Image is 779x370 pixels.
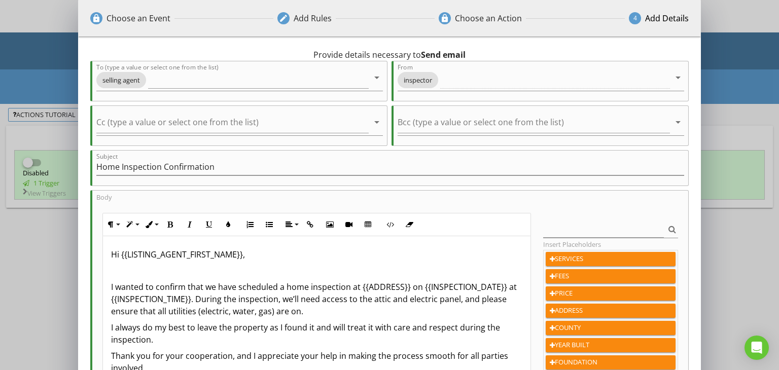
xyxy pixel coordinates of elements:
[550,306,671,316] div: ADDRESS
[550,357,671,367] div: FOUNDATION
[400,215,419,234] button: Clear Formatting
[122,215,141,234] button: Paragraph Style
[550,288,671,299] div: PRICE
[546,304,676,318] button: ADDRESS
[371,71,383,84] i: arrow_drop_down
[546,269,676,283] button: FEES
[550,254,671,264] div: SERVICES
[301,215,320,234] button: Insert Link (Ctrl+K)
[111,321,523,346] p: I always do my best to leave the property as I found it and will treat it with care and respect d...
[281,215,301,234] button: Align
[398,72,438,88] span: inspector
[359,215,378,234] button: Insert Table
[240,215,260,234] button: Ordered List
[455,12,522,24] div: Choose an Action
[398,117,670,133] input: Bcc (type a value or select one from the list)
[440,14,449,23] i: lock
[629,12,641,24] span: 4
[148,72,369,89] input: To (type a value or select one from the list)
[199,215,219,234] button: Underline (Ctrl+U)
[294,12,332,24] div: Add Rules
[550,271,671,281] div: FEES
[543,240,601,249] label: Insert Placeholders
[745,336,769,360] div: Open Intercom Messenger
[645,12,689,24] div: Add Details
[546,338,676,352] button: YEAR BUILT
[260,215,279,234] button: Unordered List
[96,117,369,133] input: Cc (type a value or select one from the list)
[111,248,523,261] p: Hi {{LISTING_AGENT_FIRST_NAME}},
[90,49,689,61] div: Provide details necessary to
[111,281,523,317] p: I wanted to confirm that we have scheduled a home inspection at {{ADDRESS}} on {{INSPECTION_DATE}...
[279,14,288,23] i: edit
[103,215,122,234] button: Paragraph Format
[546,355,676,369] button: FOUNDATION
[421,49,466,60] strong: Send email
[96,72,146,88] span: selling agent
[96,193,112,202] label: Body
[546,321,676,335] button: COUNTY
[672,71,684,84] i: arrow_drop_down
[672,116,684,128] i: arrow_drop_down
[161,215,180,234] button: Bold (Ctrl+B)
[107,12,170,24] div: Choose an Event
[380,215,400,234] button: Code View
[141,215,161,234] button: Inline Style
[320,215,339,234] button: Insert Image (Ctrl+P)
[546,252,676,266] button: SERVICES
[339,215,359,234] button: Insert Video
[180,215,199,234] button: Italic (Ctrl+I)
[550,323,671,333] div: COUNTY
[546,286,676,301] button: PRICE
[92,14,101,23] i: lock
[219,215,238,234] button: Colors
[96,159,685,175] input: Subject
[371,116,383,128] i: arrow_drop_down
[550,340,671,350] div: YEAR BUILT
